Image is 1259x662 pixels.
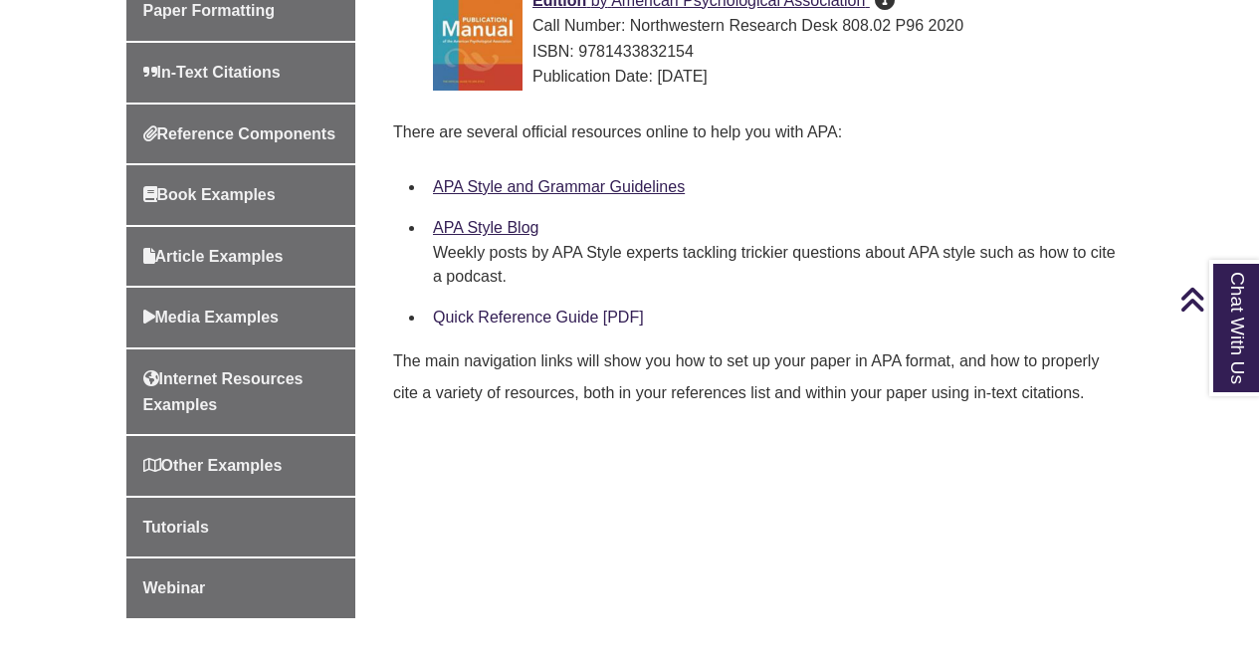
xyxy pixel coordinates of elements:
[126,227,356,287] a: Article Examples
[126,349,356,434] a: Internet Resources Examples
[143,186,276,203] span: Book Examples
[433,178,685,195] a: APA Style and Grammar Guidelines
[126,498,356,557] a: Tutorials
[393,337,1126,417] p: The main navigation links will show you how to set up your paper in APA format, and how to proper...
[143,125,336,142] span: Reference Components
[143,519,209,536] span: Tutorials
[433,219,538,236] a: APA Style Blog
[433,13,1118,39] div: Call Number: Northwestern Research Desk 808.02 P96 2020
[126,43,356,103] a: In-Text Citations
[126,165,356,225] a: Book Examples
[1179,286,1254,313] a: Back to Top
[143,64,281,81] span: In-Text Citations
[143,370,304,413] span: Internet Resources Examples
[126,288,356,347] a: Media Examples
[143,579,206,596] span: Webinar
[126,436,356,496] a: Other Examples
[143,309,280,326] span: Media Examples
[433,64,1118,90] div: Publication Date: [DATE]
[143,457,283,474] span: Other Examples
[433,309,644,326] a: Quick Reference Guide [PDF]
[126,105,356,164] a: Reference Components
[143,2,275,19] span: Paper Formatting
[143,248,284,265] span: Article Examples
[393,109,1126,156] p: There are several official resources online to help you with APA:
[433,39,1118,65] div: ISBN: 9781433832154
[433,241,1118,289] div: Weekly posts by APA Style experts tackling trickier questions about APA style such as how to cite...
[126,558,356,618] a: Webinar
